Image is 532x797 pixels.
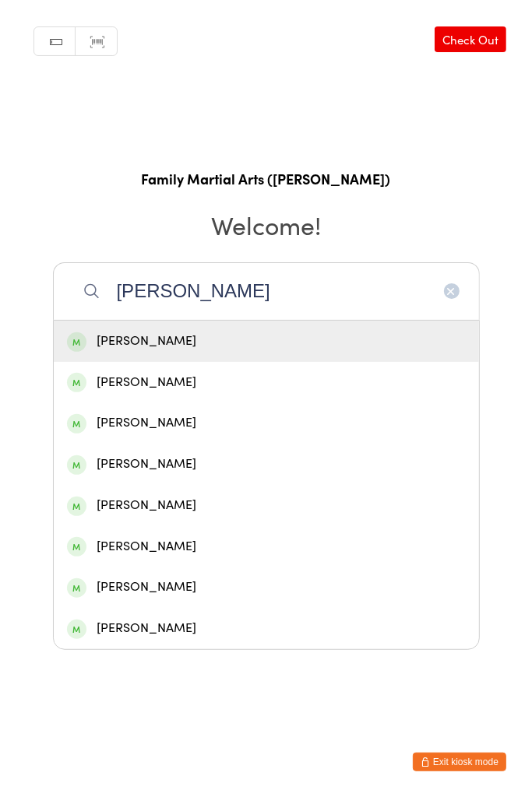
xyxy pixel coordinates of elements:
[67,618,466,639] div: [PERSON_NAME]
[16,169,516,188] h1: Family Martial Arts ([PERSON_NAME])
[16,207,516,242] h2: Welcome!
[67,372,466,393] div: [PERSON_NAME]
[435,26,506,52] a: Check Out
[67,331,466,352] div: [PERSON_NAME]
[67,454,466,475] div: [PERSON_NAME]
[413,753,506,771] button: Exit kiosk mode
[53,262,480,320] input: Search
[67,495,466,516] div: [PERSON_NAME]
[67,536,466,557] div: [PERSON_NAME]
[67,577,466,598] div: [PERSON_NAME]
[67,413,466,434] div: [PERSON_NAME]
